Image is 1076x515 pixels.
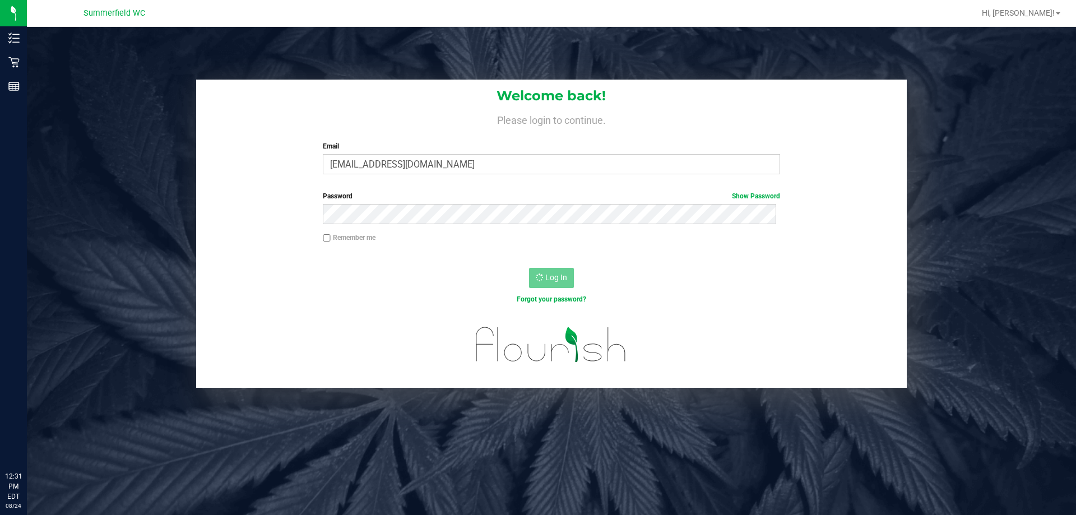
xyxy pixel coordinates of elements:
[982,8,1055,17] span: Hi, [PERSON_NAME]!
[84,8,145,18] span: Summerfield WC
[529,268,574,288] button: Log In
[8,81,20,92] inline-svg: Reports
[323,234,331,242] input: Remember me
[5,471,22,502] p: 12:31 PM EDT
[732,192,780,200] a: Show Password
[5,502,22,510] p: 08/24
[8,57,20,68] inline-svg: Retail
[323,192,353,200] span: Password
[545,273,567,282] span: Log In
[517,295,586,303] a: Forgot your password?
[462,316,640,373] img: flourish_logo.svg
[323,141,780,151] label: Email
[323,233,375,243] label: Remember me
[196,112,907,126] h4: Please login to continue.
[196,89,907,103] h1: Welcome back!
[8,33,20,44] inline-svg: Inventory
